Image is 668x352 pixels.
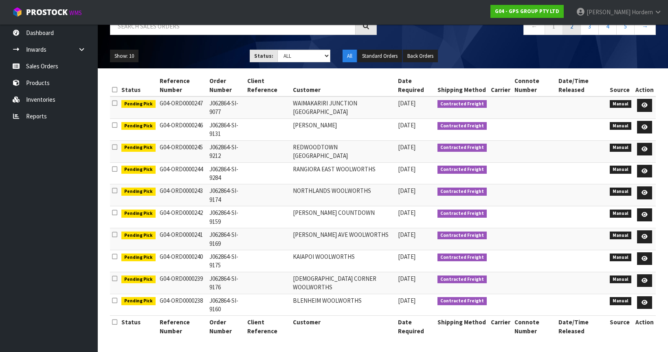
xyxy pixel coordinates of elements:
[291,162,396,184] td: RANGIORA EAST WOOLWORTHS
[158,140,207,162] td: G04-ORD0000245
[396,74,436,96] th: Date Required
[437,166,487,174] span: Contracted Freight
[158,74,207,96] th: Reference Number
[610,144,631,152] span: Manual
[121,232,156,240] span: Pending Pick
[245,74,291,96] th: Client Reference
[608,74,633,96] th: Source
[291,206,396,228] td: [PERSON_NAME] COUNTDOWN
[437,297,487,305] span: Contracted Freight
[435,74,489,96] th: Shipping Method
[437,232,487,240] span: Contracted Freight
[291,140,396,162] td: REDWOODTOWN [GEOGRAPHIC_DATA]
[437,210,487,218] span: Contracted Freight
[633,74,656,96] th: Action
[158,294,207,316] td: G04-ORD0000238
[26,7,68,17] span: ProStock
[495,8,559,15] strong: G04 - GPS GROUP PTY LTD
[291,294,396,316] td: BLENHEIM WOOLWORTHS
[158,184,207,206] td: G04-ORD0000243
[207,316,245,337] th: Order Number
[119,316,158,337] th: Status
[398,275,415,282] span: [DATE]
[563,17,581,35] a: 2
[121,254,156,262] span: Pending Pick
[343,50,357,63] button: All
[437,122,487,130] span: Contracted Freight
[437,100,487,108] span: Contracted Freight
[158,316,207,337] th: Reference Number
[121,100,156,108] span: Pending Pick
[610,275,631,284] span: Manual
[610,166,631,174] span: Manual
[291,96,396,118] td: WAIMAKARIRI JUNCTION [GEOGRAPHIC_DATA]
[435,316,489,337] th: Shipping Method
[291,74,396,96] th: Customer
[398,143,415,151] span: [DATE]
[158,162,207,184] td: G04-ORD0000244
[403,50,438,63] button: Back Orders
[110,17,356,35] input: Search sales orders
[158,250,207,272] td: G04-ORD0000240
[245,316,291,337] th: Client Reference
[207,184,245,206] td: J062864-SI-9174
[158,118,207,140] td: G04-ORD0000246
[608,316,633,337] th: Source
[437,275,487,284] span: Contracted Freight
[121,275,156,284] span: Pending Pick
[587,8,631,16] span: [PERSON_NAME]
[291,228,396,250] td: [PERSON_NAME] AVE WOOLWORTHS
[437,144,487,152] span: Contracted Freight
[610,254,631,262] span: Manual
[291,184,396,206] td: NORTHLANDS WOOLWORTHS
[121,188,156,196] span: Pending Pick
[523,17,545,35] a: ←
[121,166,156,174] span: Pending Pick
[207,250,245,272] td: J062864-SI-9175
[398,165,415,173] span: [DATE]
[398,253,415,260] span: [DATE]
[69,9,82,17] small: WMS
[398,121,415,129] span: [DATE]
[121,210,156,218] span: Pending Pick
[110,50,138,63] button: Show: 10
[610,210,631,218] span: Manual
[610,297,631,305] span: Manual
[207,74,245,96] th: Order Number
[398,187,415,195] span: [DATE]
[158,96,207,118] td: G04-ORD0000247
[207,118,245,140] td: J062864-SI-9131
[489,316,512,337] th: Carrier
[119,74,158,96] th: Status
[207,228,245,250] td: J062864-SI-9169
[389,17,656,37] nav: Page navigation
[291,250,396,272] td: KAIAPOI WOOLWORTHS
[632,8,653,16] span: Hordern
[158,206,207,228] td: G04-ORD0000242
[254,52,273,59] strong: Status:
[610,232,631,240] span: Manual
[616,17,635,35] a: 5
[12,7,22,17] img: cube-alt.png
[610,188,631,196] span: Manual
[512,74,556,96] th: Connote Number
[633,316,656,337] th: Action
[398,209,415,216] span: [DATE]
[207,96,245,118] td: J062864-SI-9077
[598,17,617,35] a: 4
[437,188,487,196] span: Contracted Freight
[556,316,608,337] th: Date/Time Released
[291,118,396,140] td: [PERSON_NAME]
[398,297,415,304] span: [DATE]
[121,122,156,130] span: Pending Pick
[398,231,415,238] span: [DATE]
[207,206,245,228] td: J062864-SI-9159
[158,228,207,250] td: G04-ORD0000241
[512,316,556,337] th: Connote Number
[556,74,608,96] th: Date/Time Released
[291,316,396,337] th: Customer
[121,297,156,305] span: Pending Pick
[580,17,599,35] a: 3
[610,122,631,130] span: Manual
[207,272,245,294] td: J062864-SI-9176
